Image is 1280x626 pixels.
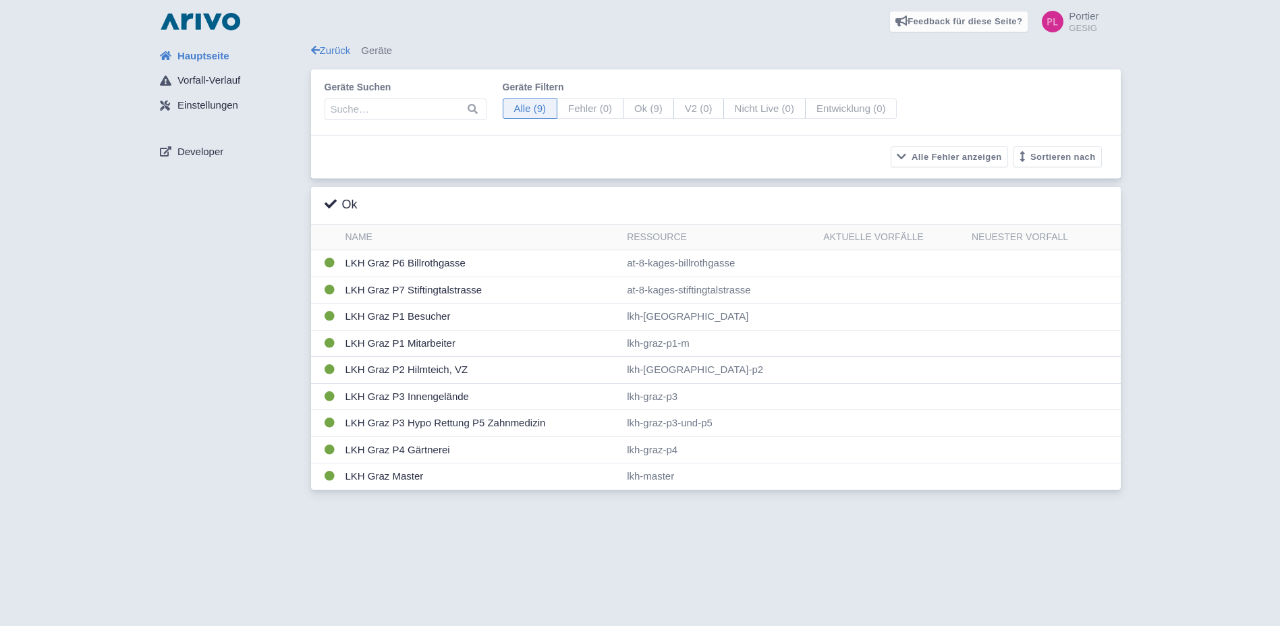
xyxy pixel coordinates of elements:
div: Geräte [311,43,1121,59]
small: GESIG [1069,24,1098,32]
a: Einstellungen [149,93,311,119]
button: Sortieren nach [1013,146,1102,167]
span: Hauptseite [177,49,229,64]
td: LKH Graz P7 Stiftingtalstrasse [340,277,622,304]
i: OK [325,338,335,348]
a: Hauptseite [149,43,311,69]
span: Entwicklung (0) [805,98,897,119]
h3: Ok [325,198,358,212]
th: Neuester Vorfall [966,225,1121,250]
td: LKH Graz P3 Hypo Rettung P5 Zahnmedizin [340,410,622,437]
td: lkh-graz-p3 [621,383,818,410]
i: OK [325,258,335,268]
td: lkh-graz-p1-m [621,330,818,357]
a: Vorfall-Verlauf [149,68,311,94]
th: Name [340,225,622,250]
td: LKH Graz P2 Hilmteich, VZ [340,357,622,384]
td: at-8-kages-stiftingtalstrasse [621,277,818,304]
td: LKH Graz P4 Gärtnerei [340,436,622,463]
td: LKH Graz P3 Innengelände [340,383,622,410]
a: Feedback für diese Seite? [889,11,1029,32]
button: Alle Fehler anzeigen [891,146,1008,167]
td: lkh-master [621,463,818,490]
i: OK [325,445,335,455]
th: Aktuelle Vorfälle [818,225,966,250]
td: lkh-[GEOGRAPHIC_DATA]-p2 [621,357,818,384]
td: lkh-graz-p3-und-p5 [621,410,818,437]
span: Ok (9) [623,98,674,119]
span: Vorfall-Verlauf [177,73,240,88]
a: Developer [149,139,311,165]
td: lkh-graz-p4 [621,436,818,463]
a: Portier GESIG [1034,11,1098,32]
td: at-8-kages-billrothgasse [621,250,818,277]
span: Fehler (0) [557,98,623,119]
td: LKH Graz Master [340,463,622,490]
td: lkh-[GEOGRAPHIC_DATA] [621,304,818,331]
span: Developer [177,144,223,160]
i: OK [325,311,335,321]
td: LKH Graz P1 Mitarbeiter [340,330,622,357]
td: LKH Graz P6 Billrothgasse [340,250,622,277]
span: V2 (0) [673,98,724,119]
i: OK [325,471,335,481]
span: Alle (9) [503,98,558,119]
span: Portier [1069,10,1098,22]
img: logo [157,11,244,32]
i: OK [325,285,335,295]
a: Zurück [311,45,351,56]
label: Geräte filtern [503,80,897,94]
span: Nicht Live (0) [723,98,806,119]
label: Geräte suchen [325,80,486,94]
th: Ressource [621,225,818,250]
input: Suche… [325,98,486,120]
i: OK [325,391,335,401]
i: OK [325,364,335,374]
span: Einstellungen [177,98,238,113]
i: OK [325,418,335,428]
td: LKH Graz P1 Besucher [340,304,622,331]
